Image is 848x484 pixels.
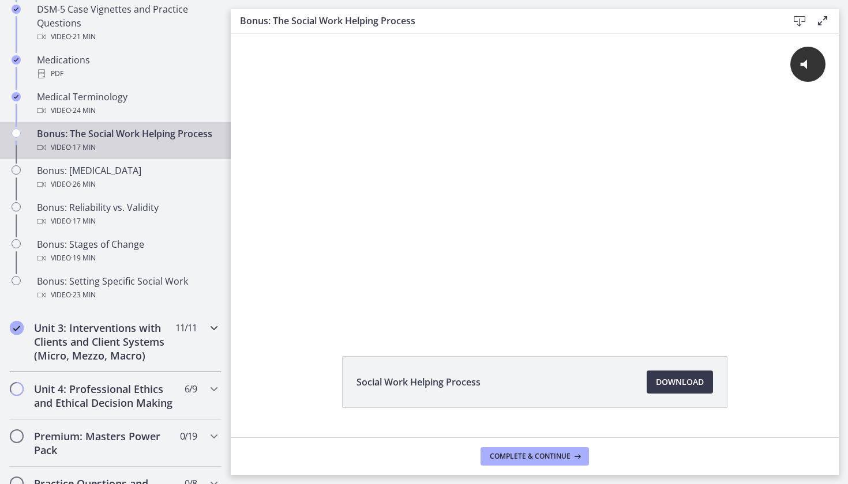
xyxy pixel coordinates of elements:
span: Download [656,375,704,389]
div: Video [37,214,217,228]
button: Complete & continue [481,447,589,466]
span: Complete & continue [490,452,571,461]
span: · 23 min [71,288,96,302]
div: PDF [37,67,217,81]
span: · 26 min [71,177,96,191]
span: · 17 min [71,214,96,228]
i: Completed [12,92,21,101]
iframe: Video Lesson [231,33,839,330]
div: Bonus: The Social Work Helping Process [37,127,217,154]
div: Bonus: Setting Specific Social Work [37,274,217,302]
i: Completed [12,55,21,65]
span: 11 / 11 [175,321,197,335]
span: · 19 min [71,251,96,265]
h2: Premium: Masters Power Pack [34,429,175,457]
span: · 17 min [71,141,96,154]
div: Video [37,141,217,154]
div: Video [37,288,217,302]
span: 6 / 9 [185,382,197,396]
h2: Unit 3: Interventions with Clients and Client Systems (Micro, Mezzo, Macro) [34,321,175,362]
div: DSM-5 Case Vignettes and Practice Questions [37,2,217,44]
div: Video [37,30,217,44]
div: Bonus: Stages of Change [37,237,217,265]
a: Download [647,370,713,394]
div: Medical Terminology [37,90,217,118]
div: Video [37,104,217,118]
div: Bonus: Reliability vs. Validity [37,201,217,228]
h3: Bonus: The Social Work Helping Process [240,14,770,28]
div: Video [37,177,217,191]
span: · 24 min [71,104,96,118]
span: Social Work Helping Process [357,375,481,389]
div: Medications [37,53,217,81]
div: Bonus: [MEDICAL_DATA] [37,164,217,191]
i: Completed [10,321,24,335]
span: · 21 min [71,30,96,44]
h2: Unit 4: Professional Ethics and Ethical Decision Making [34,382,175,410]
span: 0 / 19 [180,429,197,443]
div: Video [37,251,217,265]
i: Completed [12,5,21,14]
